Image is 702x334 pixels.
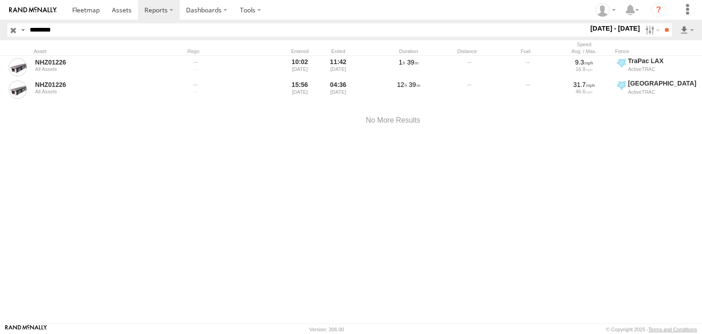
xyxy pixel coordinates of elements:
div: © Copyright 2025 - [606,327,697,332]
div: Entered [282,48,317,54]
div: 15:56 [DATE] [282,79,317,100]
div: Version: 306.00 [309,327,344,332]
div: All Assets [35,66,160,72]
div: All Assets [35,89,160,94]
div: 04:36 [DATE] [321,79,356,100]
div: Exited [321,48,356,54]
label: Search Filter Options [642,23,661,37]
div: 31.7 [558,81,610,89]
label: [DATE] - [DATE] [589,23,642,33]
span: 1 [399,59,405,66]
div: Zulema McIntosch [592,3,619,17]
div: Duration [381,48,436,54]
div: 46.6 [558,89,610,94]
div: Distance [440,48,495,54]
div: 10:02 [DATE] [282,57,317,78]
label: Export results as... [679,23,695,37]
div: Fuel [498,48,553,54]
label: Search Query [19,23,27,37]
div: 9.3 [558,58,610,66]
i: ? [651,3,666,17]
div: 16.8 [558,66,610,72]
div: Rego [187,48,279,54]
a: NHZ01226 [35,58,160,66]
span: 12 [397,81,407,88]
div: 11:42 [DATE] [321,57,356,78]
span: 39 [407,59,419,66]
a: NHZ01226 [35,81,160,89]
div: Asset [34,48,162,54]
a: Terms and Conditions [649,327,697,332]
span: 39 [409,81,420,88]
a: Visit our Website [5,325,47,334]
img: rand-logo.svg [9,7,57,13]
